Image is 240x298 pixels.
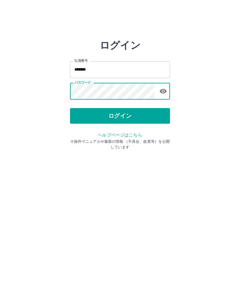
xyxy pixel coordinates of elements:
h2: ログイン [100,39,141,51]
button: ログイン [70,108,170,124]
a: ヘルプページはこちら [98,132,142,137]
p: ※操作マニュアルや最新の情報 （不具合、改善等）を公開しています [70,139,170,150]
label: パスワード [74,80,91,85]
label: 社員番号 [74,58,87,63]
